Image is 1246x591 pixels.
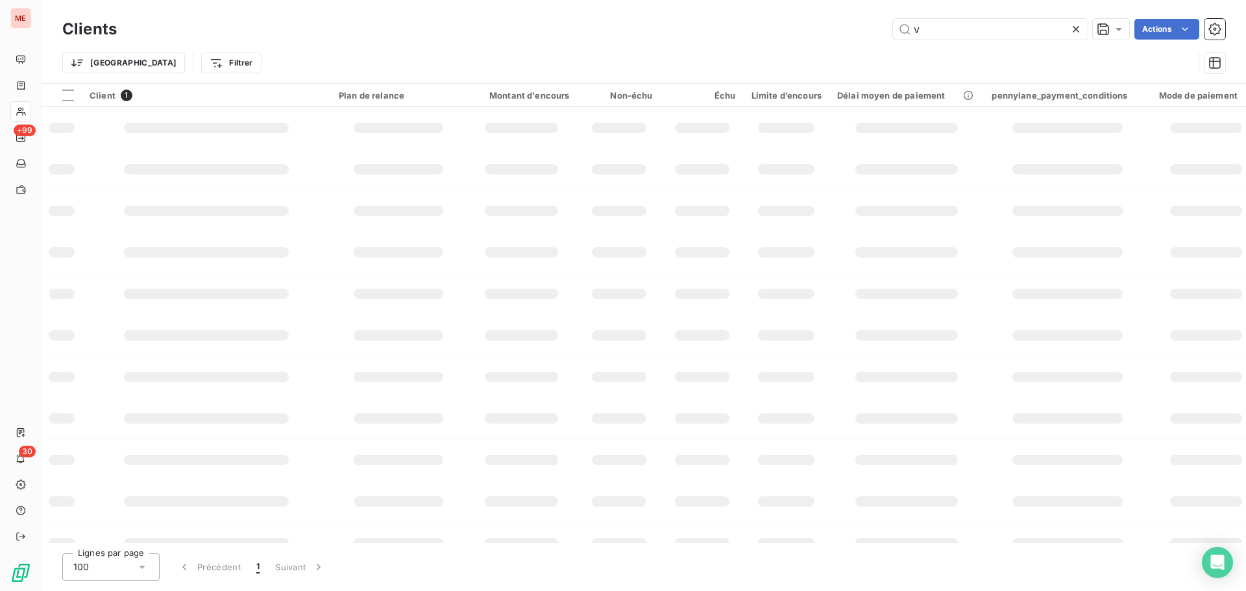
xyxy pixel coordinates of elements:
[751,90,822,101] div: Limite d’encours
[249,553,267,581] button: 1
[19,446,36,457] span: 30
[10,8,31,29] div: ME
[256,561,260,573] span: 1
[10,562,31,583] img: Logo LeanPay
[14,125,36,136] span: +99
[170,553,249,581] button: Précédent
[339,90,458,101] div: Plan de relance
[1134,19,1199,40] button: Actions
[893,19,1088,40] input: Rechercher
[201,53,261,73] button: Filtrer
[837,90,976,101] div: Délai moyen de paiement
[585,90,653,101] div: Non-échu
[668,90,736,101] div: Échu
[62,18,117,41] h3: Clients
[90,90,116,101] span: Client
[267,553,333,581] button: Suivant
[121,90,132,101] span: 1
[992,90,1143,101] div: pennylane_payment_conditions
[73,561,89,573] span: 100
[1202,547,1233,578] div: Open Intercom Messenger
[62,53,185,73] button: [GEOGRAPHIC_DATA]
[474,90,570,101] div: Montant d'encours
